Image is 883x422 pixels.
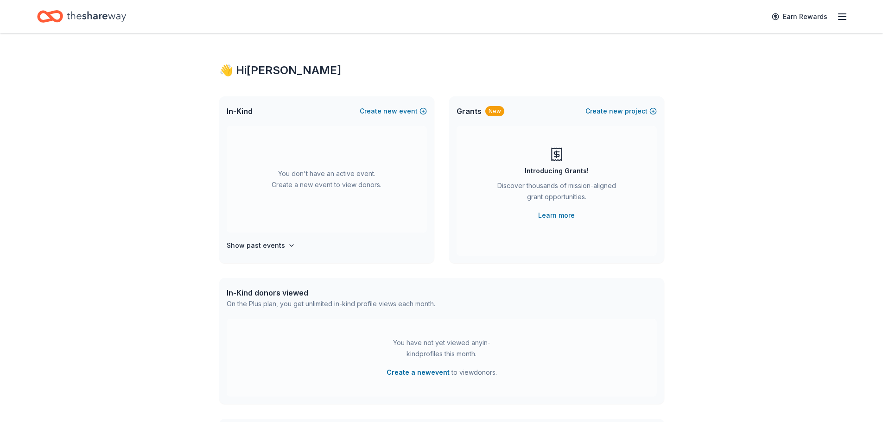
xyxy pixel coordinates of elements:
[227,298,435,309] div: On the Plus plan, you get unlimited in-kind profile views each month.
[609,106,623,117] span: new
[494,180,620,206] div: Discover thousands of mission-aligned grant opportunities.
[227,240,285,251] h4: Show past events
[485,106,504,116] div: New
[585,106,657,117] button: Createnewproject
[227,287,435,298] div: In-Kind donors viewed
[219,63,664,78] div: 👋 Hi [PERSON_NAME]
[383,106,397,117] span: new
[227,106,253,117] span: In-Kind
[387,367,450,378] button: Create a newevent
[538,210,575,221] a: Learn more
[457,106,482,117] span: Grants
[227,126,427,233] div: You don't have an active event. Create a new event to view donors.
[227,240,295,251] button: Show past events
[384,337,500,359] div: You have not yet viewed any in-kind profiles this month.
[37,6,126,27] a: Home
[766,8,833,25] a: Earn Rewards
[387,367,497,378] span: to view donors .
[525,165,589,176] div: Introducing Grants!
[360,106,427,117] button: Createnewevent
